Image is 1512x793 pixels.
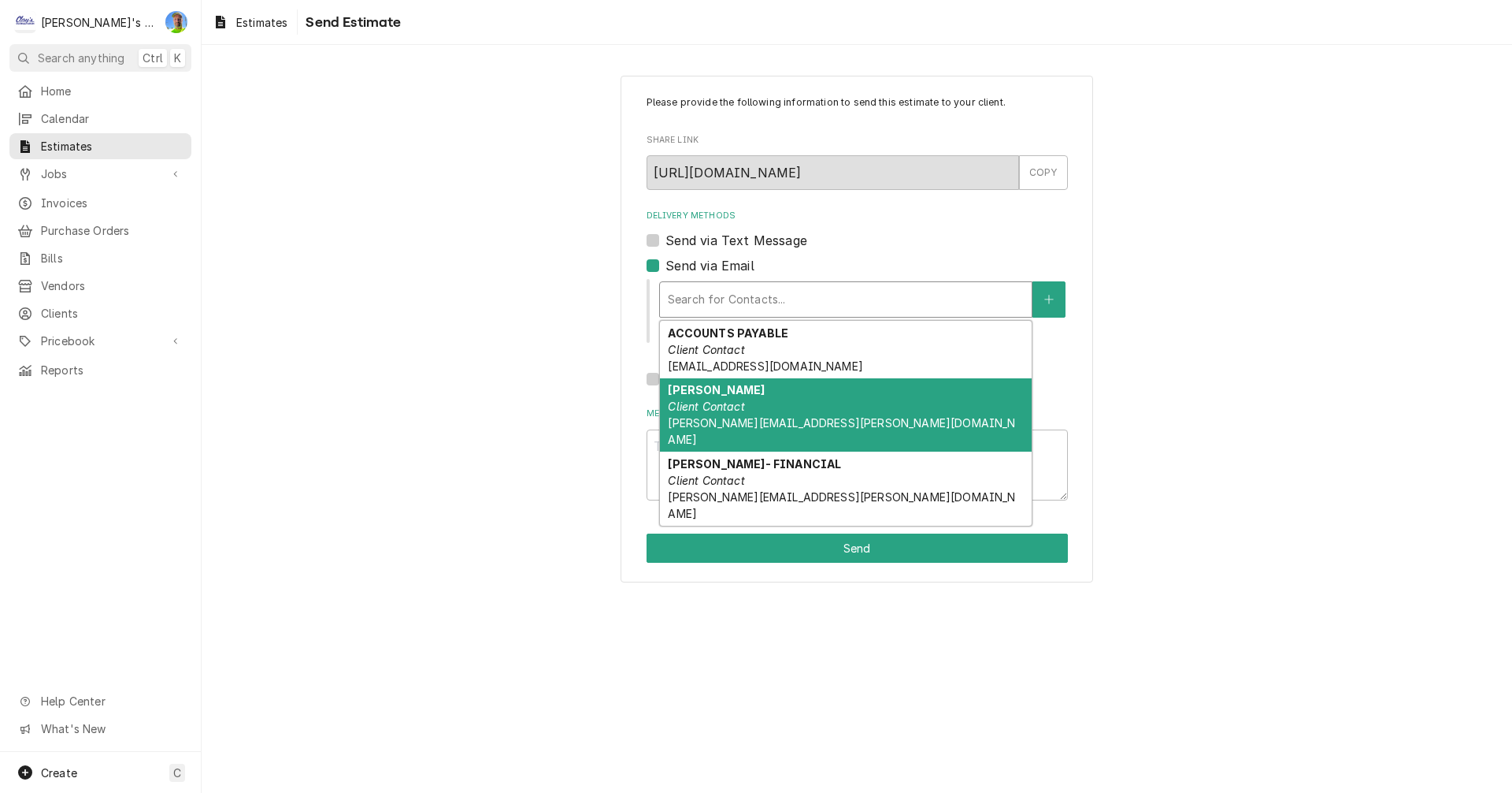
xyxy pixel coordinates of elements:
em: Client Contact [668,474,744,487]
span: Estimates [236,14,287,31]
a: Reports [9,357,191,383]
a: Calendar [9,106,191,132]
div: Delivery Methods [647,210,1068,389]
svg: Create New Contact [1044,294,1054,305]
button: Create New Contact [1032,281,1065,318]
a: Clients [9,300,191,326]
span: Ctrl [143,50,163,66]
a: Estimates [9,133,191,159]
span: C [173,765,181,781]
a: Purchase Orders [9,218,191,244]
label: Delivery Methods [647,210,1068,222]
button: COPY [1019,155,1068,190]
div: Button Group [647,534,1068,563]
a: Invoices [9,190,191,216]
strong: [PERSON_NAME]- FINANCIAL [668,457,841,471]
span: Pricebook [41,333,160,349]
p: Please provide the following information to send this estimate to your client. [647,95,1068,110]
strong: [PERSON_NAME] [668,383,765,396]
label: Send via Text Message [665,231,807,250]
div: Greg Austin's Avatar [165,11,187,33]
em: Client Contact [668,343,744,356]
a: Estimates [206,9,294,35]
span: Search anything [38,50,124,66]
a: Go to Pricebook [9,328,191,354]
span: Purchase Orders [41,222,183,239]
span: Reports [41,362,183,378]
div: [PERSON_NAME]'s Refrigeration [41,14,157,31]
span: Bills [41,250,183,266]
span: Vendors [41,277,183,294]
div: Message to Client [647,408,1068,500]
div: Clay's Refrigeration's Avatar [14,11,36,33]
span: Calendar [41,110,183,127]
em: Client Contact [668,400,744,413]
a: Go to What's New [9,716,191,742]
span: Help Center [41,693,182,709]
div: Estimate Send Form [647,95,1068,501]
button: Send [647,534,1068,563]
div: C [14,11,36,33]
span: Estimates [41,138,183,155]
span: Home [41,83,183,99]
label: Message to Client [647,408,1068,420]
span: Invoices [41,195,183,211]
button: Search anythingCtrlK [9,44,191,72]
div: Share Link [647,134,1068,190]
div: Estimate Send [621,76,1093,583]
span: Jobs [41,166,160,182]
a: Go to Help Center [9,688,191,714]
span: Send Estimate [301,12,401,33]
span: Create [41,766,77,780]
span: [PERSON_NAME][EMAIL_ADDRESS][PERSON_NAME][DOMAIN_NAME] [668,490,1015,520]
span: Clients [41,305,183,322]
label: Share Link [647,134,1068,147]
label: Send via Email [665,256,754,275]
a: Home [9,78,191,104]
span: What's New [41,720,182,737]
a: Vendors [9,273,191,299]
div: Button Group Row [647,534,1068,563]
span: [PERSON_NAME][EMAIL_ADDRESS][PERSON_NAME][DOMAIN_NAME] [668,416,1015,446]
a: Go to Jobs [9,161,191,187]
span: [EMAIL_ADDRESS][DOMAIN_NAME] [668,359,862,373]
span: K [174,50,181,66]
div: GA [165,11,187,33]
strong: ACCOUNTS PAYABLE [668,326,788,340]
a: Bills [9,245,191,271]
